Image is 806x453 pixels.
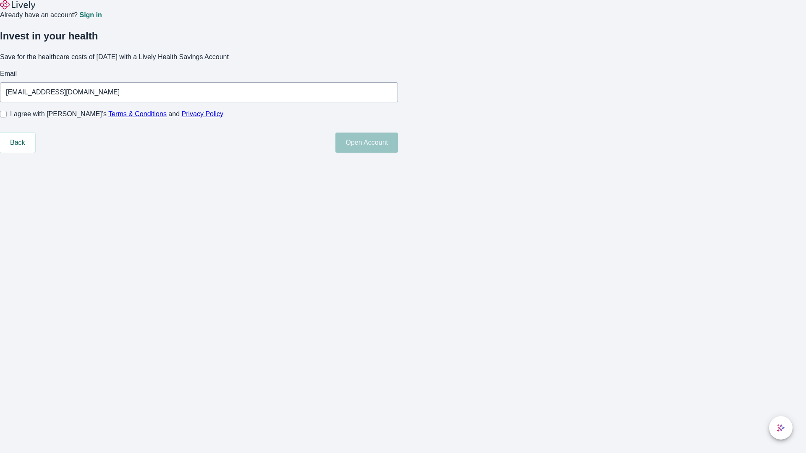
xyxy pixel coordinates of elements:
a: Sign in [79,12,102,18]
span: I agree with [PERSON_NAME]’s and [10,109,223,119]
button: chat [769,416,793,440]
a: Terms & Conditions [108,110,167,117]
svg: Lively AI Assistant [777,424,785,432]
a: Privacy Policy [182,110,224,117]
